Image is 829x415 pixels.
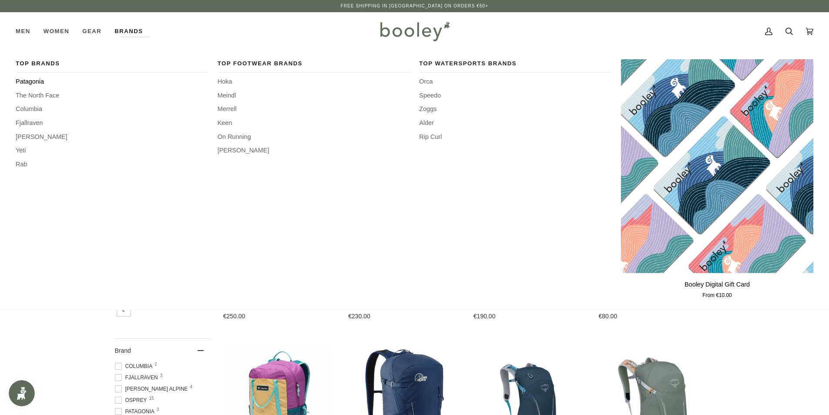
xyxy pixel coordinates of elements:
[598,313,617,320] span: €80.00
[115,396,150,404] span: Osprey
[157,408,159,412] span: 3
[621,59,813,273] product-grid-item-variant: €10.00
[218,59,410,73] a: Top Footwear Brands
[16,27,30,36] span: Men
[16,105,208,114] a: Columbia
[473,313,496,320] span: €190.00
[621,59,813,300] product-grid-item: Booley Digital Gift Card
[218,59,410,68] span: Top Footwear Brands
[149,396,154,401] span: 15
[218,91,410,101] a: Meindl
[108,12,149,51] div: Brands Top Brands Patagonia The North Face Columbia Fjallraven [PERSON_NAME] Yeti Rab Top Footwea...
[223,313,245,320] span: €250.00
[115,362,155,370] span: Columbia
[218,118,410,128] a: Keen
[44,27,69,36] span: Women
[16,91,208,101] a: The North Face
[16,77,208,87] a: Patagonia
[16,118,208,128] a: Fjallraven
[115,347,131,354] span: Brand
[376,19,453,44] img: Booley
[82,27,101,36] span: Gear
[16,146,208,155] a: Yeti
[341,3,488,10] p: Free Shipping in [GEOGRAPHIC_DATA] on Orders €50+
[685,280,750,290] p: Booley Digital Gift Card
[76,12,108,51] a: Gear
[154,362,157,367] span: 2
[160,374,163,378] span: 3
[348,313,370,320] span: €230.00
[37,12,76,51] a: Women
[16,12,37,51] a: Men
[115,374,161,381] span: Fjallraven
[419,91,611,101] a: Speedo
[115,385,191,393] span: [PERSON_NAME] Alpine
[419,77,611,87] a: Orca
[9,380,35,406] iframe: Button to open loyalty program pop-up
[419,59,611,73] a: Top Watersports Brands
[621,277,813,300] a: Booley Digital Gift Card
[419,132,611,142] a: Rip Curl
[218,146,410,155] a: [PERSON_NAME]
[108,12,149,51] a: Brands
[114,27,143,36] span: Brands
[218,77,410,87] a: Hoka
[419,105,611,114] a: Zoggs
[16,59,208,73] a: Top Brands
[218,105,410,114] a: Merrell
[419,59,611,68] span: Top Watersports Brands
[621,59,813,273] a: Booley Digital Gift Card
[16,59,208,68] span: Top Brands
[16,160,208,169] a: Rab
[16,132,208,142] a: [PERSON_NAME]
[190,385,193,389] span: 4
[702,292,732,300] span: From €10.00
[218,132,410,142] a: On Running
[419,118,611,128] a: Alder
